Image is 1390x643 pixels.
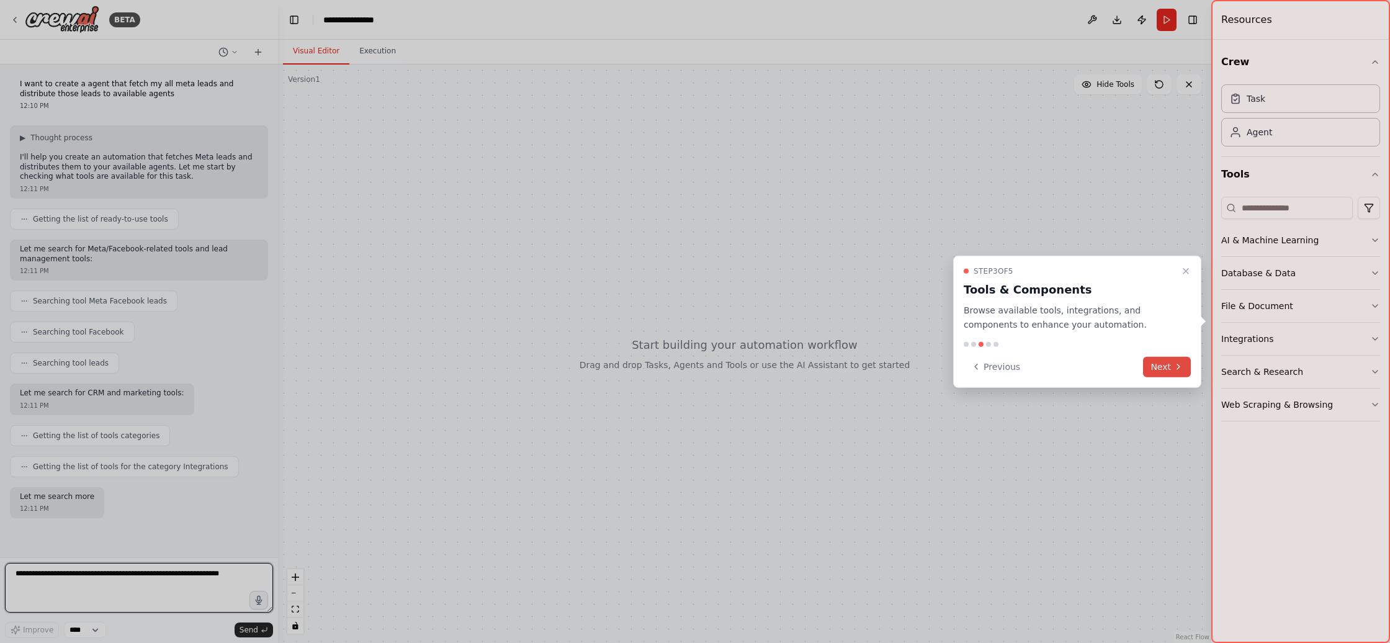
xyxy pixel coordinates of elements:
button: Hide left sidebar [285,11,303,29]
button: Close walkthrough [1178,264,1193,279]
h3: Tools & Components [964,281,1176,299]
p: Browse available tools, integrations, and components to enhance your automation. [964,304,1176,332]
button: Next [1143,356,1191,377]
span: Step 3 of 5 [974,266,1013,276]
button: Previous [964,356,1028,377]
